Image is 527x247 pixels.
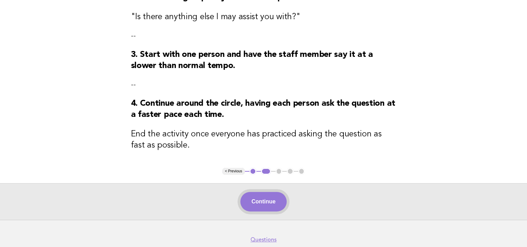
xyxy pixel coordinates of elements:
[250,236,277,243] a: Questions
[131,129,396,151] h3: End the activity once everyone has practiced asking the question as fast as possible.
[240,192,287,211] button: Continue
[131,80,396,90] p: --
[131,31,396,41] p: --
[222,168,245,175] button: < Previous
[131,99,395,119] strong: 4. Continue around the circle, having each person ask the question at a faster pace each time.
[249,168,256,175] button: 1
[131,51,373,70] strong: 3. Start with one person and have the staff member say it at a slower than normal tempo.
[261,168,271,175] button: 2
[131,12,396,23] h3: "Is there anything else I may assist you with?"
